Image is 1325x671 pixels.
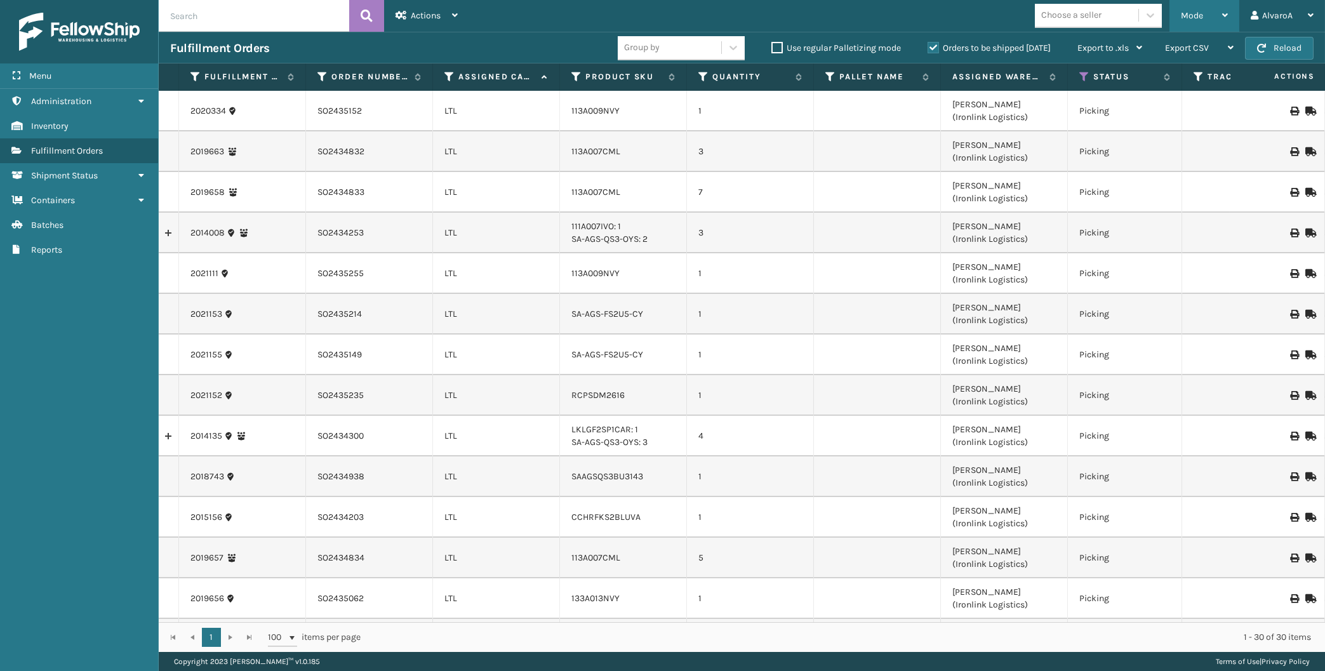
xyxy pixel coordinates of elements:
[571,146,620,157] a: 113A007CML
[1234,66,1322,87] span: Actions
[458,71,535,83] label: Assigned Carrier Service
[624,41,660,55] div: Group by
[1290,147,1298,156] i: Print BOL
[941,131,1068,172] td: [PERSON_NAME] (Ironlink Logistics)
[571,593,620,604] a: 133A013NVY
[1305,391,1313,400] i: Mark as Shipped
[585,71,662,83] label: Product SKU
[687,253,814,294] td: 1
[1068,497,1182,538] td: Picking
[433,172,560,213] td: LTL
[941,456,1068,497] td: [PERSON_NAME] (Ironlink Logistics)
[306,172,433,213] td: SO2434833
[190,349,222,361] a: 2021155
[1068,416,1182,456] td: Picking
[1068,91,1182,131] td: Picking
[31,220,63,230] span: Batches
[1305,147,1313,156] i: Mark as Shipped
[433,497,560,538] td: LTL
[941,375,1068,416] td: [PERSON_NAME] (Ironlink Logistics)
[433,578,560,619] td: LTL
[712,71,789,83] label: Quantity
[1290,310,1298,319] i: Print BOL
[433,375,560,416] td: LTL
[433,416,560,456] td: LTL
[1068,538,1182,578] td: Picking
[1181,10,1203,21] span: Mode
[31,121,69,131] span: Inventory
[1305,269,1313,278] i: Mark as Shipped
[1041,9,1102,22] div: Choose a seller
[190,470,224,483] a: 2018743
[839,71,916,83] label: Pallet Name
[1245,37,1314,60] button: Reload
[941,213,1068,253] td: [PERSON_NAME] (Ironlink Logistics)
[1068,253,1182,294] td: Picking
[202,628,221,647] a: 1
[1068,131,1182,172] td: Picking
[1290,269,1298,278] i: Print BOL
[433,335,560,375] td: LTL
[306,91,433,131] td: SO2435152
[1305,229,1313,237] i: Mark as Shipped
[571,471,643,482] a: SAAGSQS3BU3143
[433,253,560,294] td: LTL
[31,96,91,107] span: Administration
[433,456,560,497] td: LTL
[571,437,648,448] a: SA-AGS-QS3-OYS: 3
[1290,229,1298,237] i: Print BOL
[571,552,620,563] a: 113A007CML
[571,105,620,116] a: 113A009NVY
[687,578,814,619] td: 1
[170,41,269,56] h3: Fulfillment Orders
[190,430,222,442] a: 2014135
[306,253,433,294] td: SO2435255
[306,131,433,172] td: SO2434832
[31,170,98,181] span: Shipment Status
[1093,71,1157,83] label: Status
[31,145,103,156] span: Fulfillment Orders
[433,294,560,335] td: LTL
[687,375,814,416] td: 1
[771,43,901,53] label: Use regular Palletizing mode
[571,221,621,232] a: 111A007IVO: 1
[687,416,814,456] td: 4
[19,13,140,51] img: logo
[1290,594,1298,603] i: Print BOL
[190,592,224,605] a: 2019656
[687,497,814,538] td: 1
[1290,513,1298,522] i: Print BOL
[1305,594,1313,603] i: Mark as Shipped
[941,253,1068,294] td: [PERSON_NAME] (Ironlink Logistics)
[941,497,1068,538] td: [PERSON_NAME] (Ironlink Logistics)
[1216,652,1310,671] div: |
[571,349,643,360] a: SA-AGS-FS2U5-CY
[1068,375,1182,416] td: Picking
[306,578,433,619] td: SO2435062
[941,294,1068,335] td: [PERSON_NAME] (Ironlink Logistics)
[571,512,641,522] a: CCHRFKS2BLUVA
[174,652,320,671] p: Copyright 2023 [PERSON_NAME]™ v 1.0.185
[1068,456,1182,497] td: Picking
[1305,188,1313,197] i: Mark as Shipped
[190,267,218,280] a: 2021111
[1305,554,1313,562] i: Mark as Shipped
[941,578,1068,619] td: [PERSON_NAME] (Ironlink Logistics)
[433,213,560,253] td: LTL
[928,43,1051,53] label: Orders to be shipped [DATE]
[1216,657,1260,666] a: Terms of Use
[190,511,222,524] a: 2015156
[1290,432,1298,441] i: Print BOL
[190,186,225,199] a: 2019658
[31,195,75,206] span: Containers
[1068,578,1182,619] td: Picking
[1305,107,1313,116] i: Mark as Shipped
[952,71,1043,83] label: Assigned Warehouse
[687,131,814,172] td: 3
[1290,554,1298,562] i: Print BOL
[306,335,433,375] td: SO2435149
[571,187,620,197] a: 113A007CML
[268,628,361,647] span: items per page
[190,389,222,402] a: 2021152
[941,335,1068,375] td: [PERSON_NAME] (Ironlink Logistics)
